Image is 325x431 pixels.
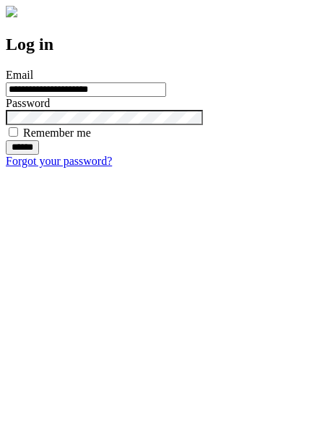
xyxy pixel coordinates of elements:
h2: Log in [6,35,319,54]
label: Remember me [23,127,91,139]
label: Email [6,69,33,81]
label: Password [6,97,50,109]
img: logo-4e3dc11c47720685a147b03b5a06dd966a58ff35d612b21f08c02c0306f2b779.png [6,6,17,17]
a: Forgot your password? [6,155,112,167]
